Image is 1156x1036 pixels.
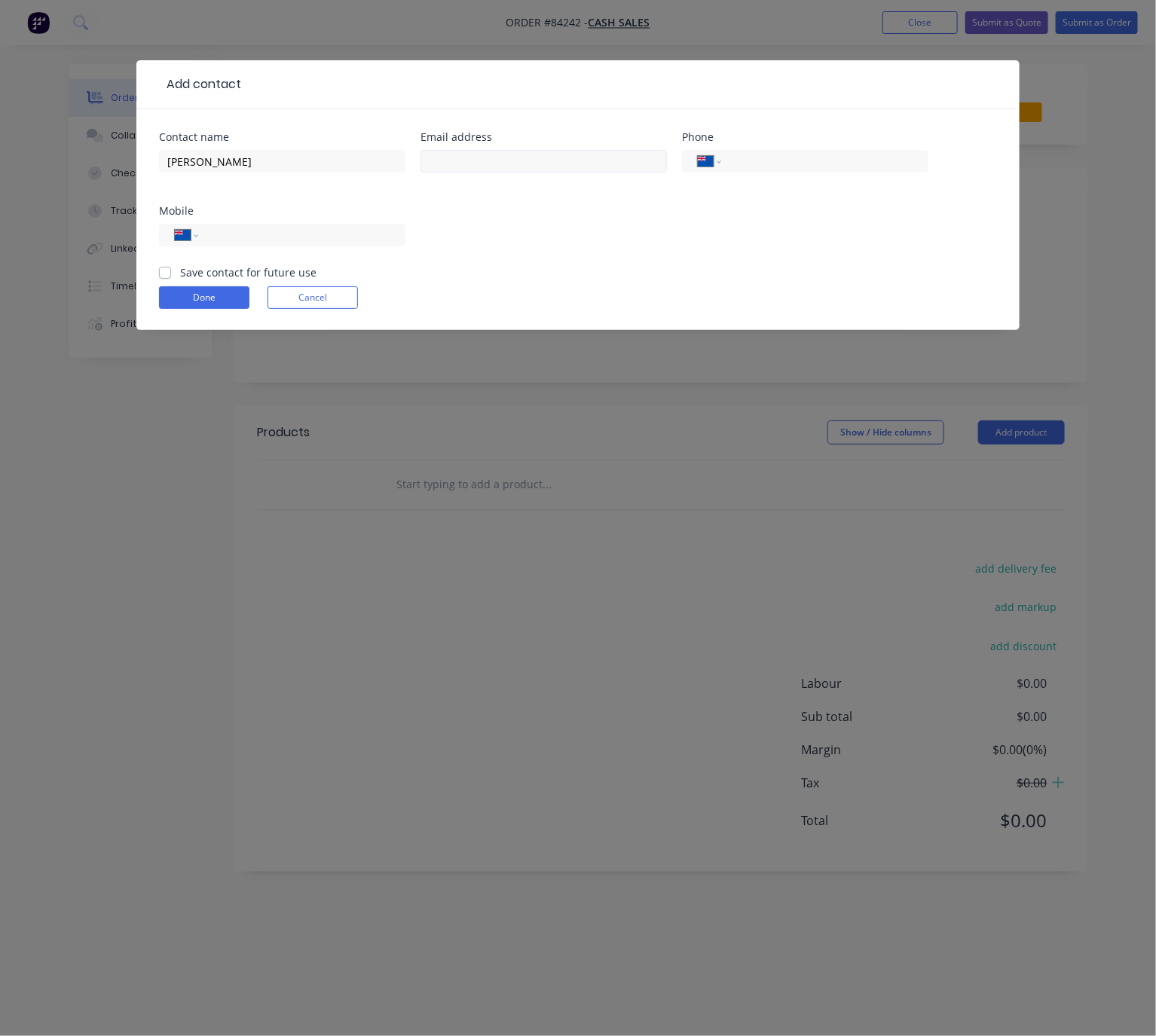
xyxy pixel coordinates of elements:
[159,286,249,309] button: Done
[268,286,358,309] button: Cancel
[180,264,317,280] label: Save contact for future use
[682,132,928,142] div: Phone
[159,132,405,142] div: Contact name
[159,206,405,216] div: Mobile
[421,132,667,142] div: Email address
[159,75,241,93] div: Add contact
